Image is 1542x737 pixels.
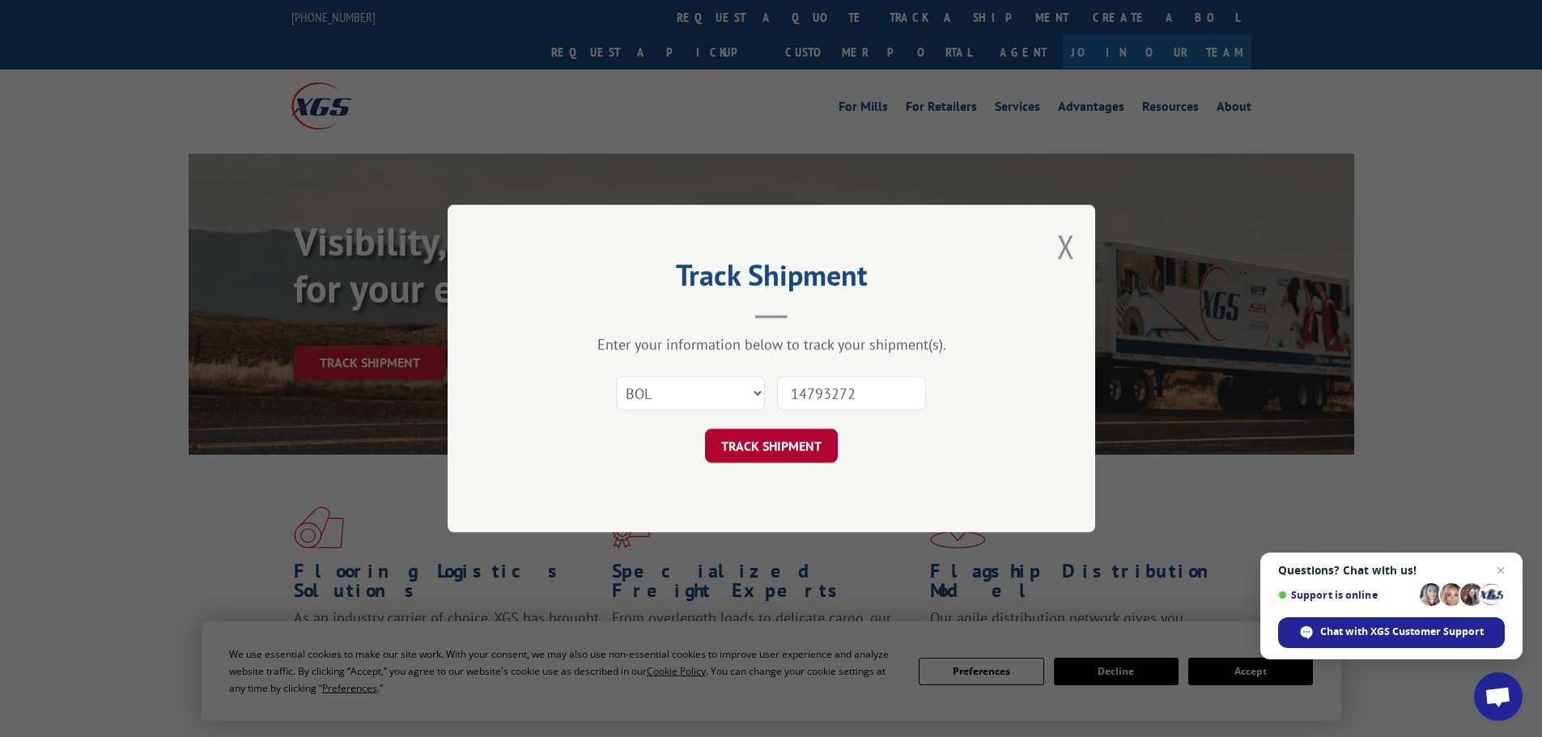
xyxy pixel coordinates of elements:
[1320,625,1484,639] span: Chat with XGS Customer Support
[529,335,1014,354] div: Enter your information below to track your shipment(s).
[1278,564,1505,577] span: Questions? Chat with us!
[1057,225,1075,268] button: Close modal
[705,429,838,463] button: TRACK SHIPMENT
[777,376,926,410] input: Number(s)
[1278,589,1414,601] span: Support is online
[529,264,1014,294] h2: Track Shipment
[1491,561,1510,580] span: Close chat
[1474,672,1523,721] div: Open chat
[1278,617,1505,648] div: Chat with XGS Customer Support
